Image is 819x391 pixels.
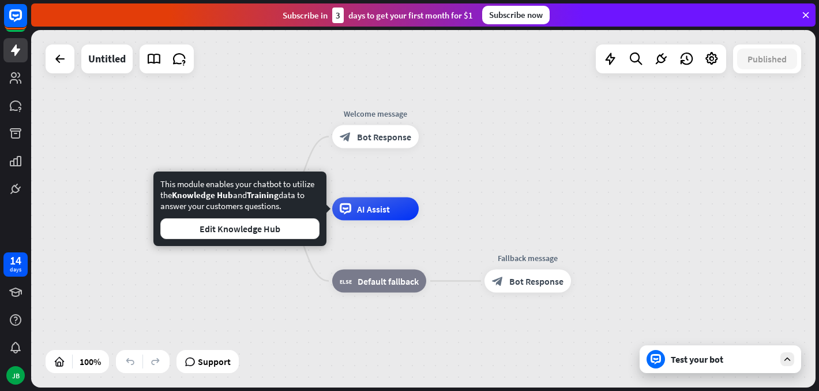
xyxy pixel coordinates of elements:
i: block_bot_response [492,275,504,287]
span: Default fallback [358,275,419,287]
button: Edit Knowledge Hub [160,218,320,239]
div: Welcome message [324,108,427,120]
span: AI Assist [357,203,390,215]
span: Knowledge Hub [172,189,233,200]
div: Subscribe in days to get your first month for $1 [283,8,473,23]
div: 14 [10,255,21,266]
div: days [10,266,21,274]
div: 3 [332,8,344,23]
button: Published [737,49,797,69]
span: Support [198,352,231,371]
span: Bot Response [509,275,563,287]
span: Training [247,189,279,200]
span: Bot Response [357,131,411,143]
div: Untitled [88,44,126,73]
i: block_bot_response [340,131,351,143]
div: Test your bot [671,353,775,365]
button: Open LiveChat chat widget [9,5,44,39]
div: 100% [76,352,104,371]
div: Subscribe now [482,6,550,24]
div: Fallback message [476,252,580,264]
a: 14 days [3,252,28,277]
div: This module enables your chatbot to utilize the and data to answer your customers questions. [160,178,320,239]
i: block_fallback [340,275,352,287]
div: JB [6,366,25,385]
